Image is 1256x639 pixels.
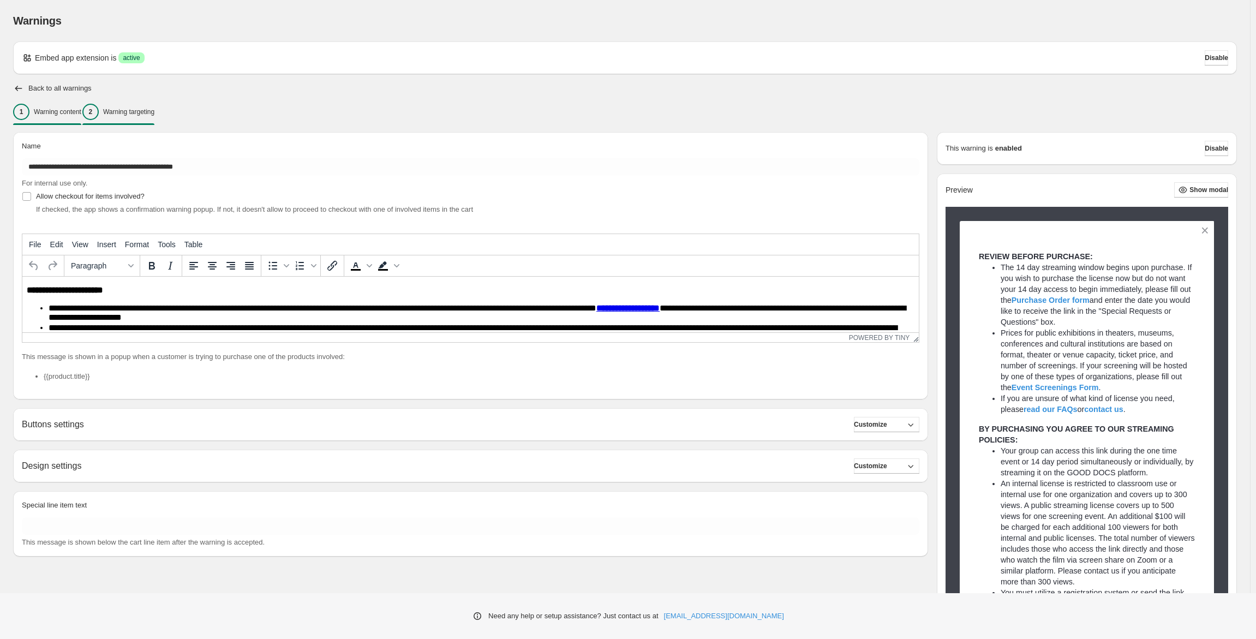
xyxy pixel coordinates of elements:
span: Disable [1205,53,1228,62]
span: File [29,240,41,249]
span: active [123,53,140,62]
li: An internal license is restricted to classroom use or internal use for one organization and cover... [1001,478,1195,587]
span: Format [125,240,149,249]
button: Disable [1205,50,1228,65]
button: Customize [854,458,919,474]
a: [EMAIL_ADDRESS][DOMAIN_NAME] [664,611,784,622]
div: Background color [374,256,401,275]
button: 1Warning content [13,100,81,123]
button: Customize [854,417,919,432]
button: Redo [43,256,62,275]
span: Insert [97,240,116,249]
span: Customize [854,420,887,429]
button: 2Warning targeting [82,100,154,123]
a: Purchase Order form [1012,296,1090,304]
h2: Back to all warnings [28,84,92,93]
div: Bullet list [264,256,291,275]
a: contact us [1084,405,1123,414]
div: Resize [910,333,919,342]
button: Bold [142,256,161,275]
div: 2 [82,104,99,120]
button: Align left [184,256,203,275]
span: Special line item text [22,501,87,509]
span: This message is shown below the cart line item after the warning is accepted. [22,538,265,546]
h2: Design settings [22,461,81,471]
button: Align center [203,256,222,275]
span: Warnings [13,15,62,27]
span: Paragraph [71,261,124,270]
body: Rich Text Area. Press ALT-0 for help. [4,9,892,181]
span: View [72,240,88,249]
button: Show modal [1174,182,1228,198]
p: Embed app extension is [35,52,116,63]
p: Warning targeting [103,108,154,116]
a: Powered by Tiny [849,334,910,342]
span: For internal use only. [22,179,87,187]
li: Prices for public exhibitions in theaters, museums, conferences and cultural institutions are bas... [1001,327,1195,393]
h2: Preview [946,186,973,195]
span: Tools [158,240,176,249]
strong: REVIEW BEFORE PURCHASE: [979,252,1093,261]
p: This warning is [946,143,993,154]
p: This message is shown in a popup when a customer is trying to purchase one of the products involved: [22,351,919,362]
button: Insert/edit link [323,256,342,275]
span: If checked, the app shows a confirmation warning popup. If not, it doesn't allow to proceed to ch... [36,205,473,213]
iframe: Rich Text Area [22,277,919,332]
button: Justify [240,256,259,275]
li: You must utilize a registration system or send the link directly to your viewers. [1001,587,1195,609]
strong: enabled [995,143,1022,154]
li: If you are unsure of what kind of license you need, please or . [1001,393,1195,415]
a: read our FAQs [1024,405,1078,414]
button: Italic [161,256,180,275]
span: Edit [50,240,63,249]
span: Customize [854,462,887,470]
span: Name [22,142,41,150]
button: Align right [222,256,240,275]
h2: Buttons settings [22,419,84,429]
p: Warning content [34,108,81,116]
strong: BY PURCHASING YOU AGREE TO OUR STREAMING POLICIES: [979,425,1174,444]
li: Your group can access this link during the one time event or 14 day period simultaneously or indi... [1001,445,1195,478]
span: Allow checkout for items involved? [36,192,145,200]
a: Event Screenings Form [1012,383,1099,392]
span: Disable [1205,144,1228,153]
span: Table [184,240,202,249]
button: Formats [67,256,137,275]
span: Show modal [1189,186,1228,194]
li: The 14 day streaming window begins upon purchase. If you wish to purchase the license now but do ... [1001,262,1195,327]
div: 1 [13,104,29,120]
div: Text color [346,256,374,275]
button: Undo [25,256,43,275]
li: {{product.title}} [44,371,919,382]
div: Numbered list [291,256,318,275]
button: Disable [1205,141,1228,156]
